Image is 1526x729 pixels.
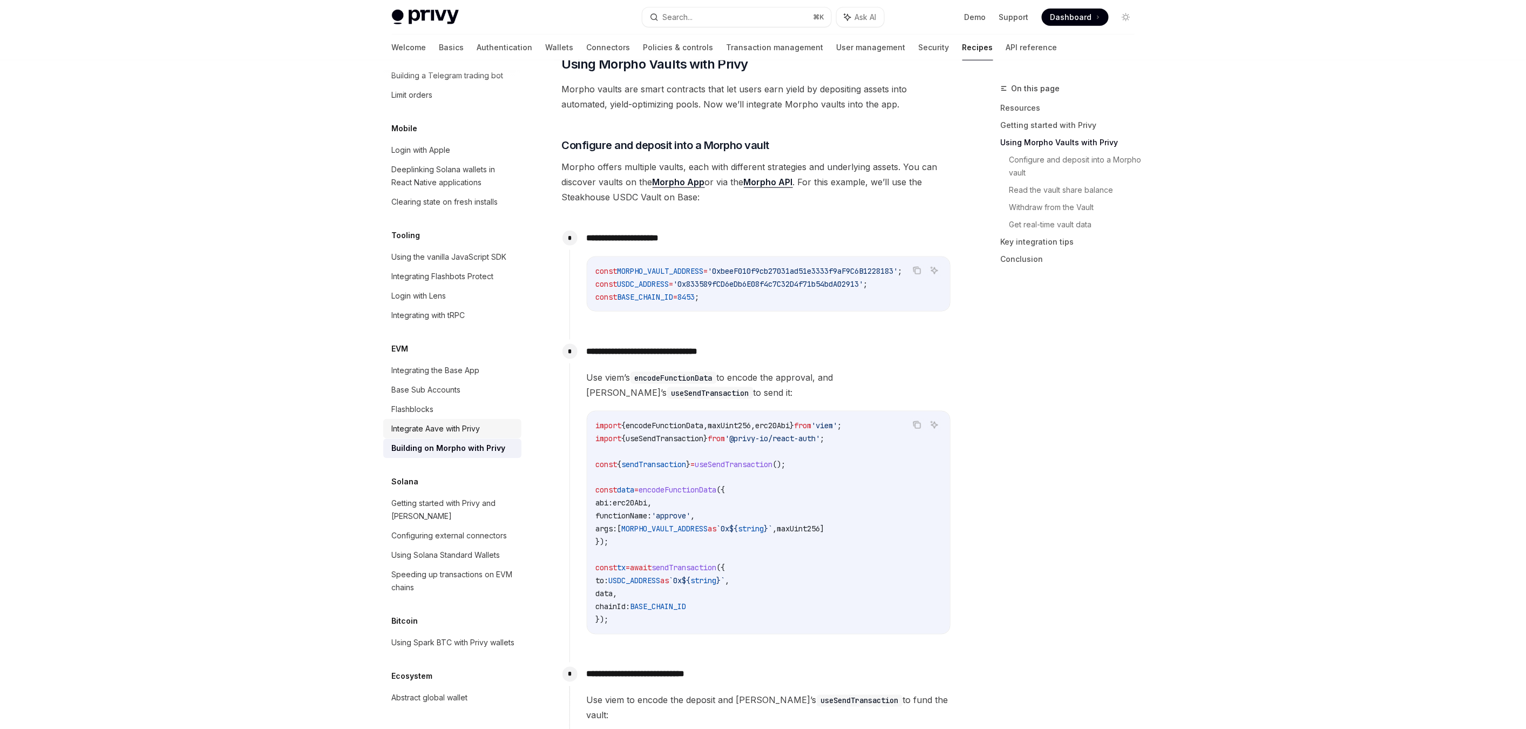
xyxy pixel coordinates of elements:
a: Policies & controls [643,35,714,60]
span: { [618,460,622,469]
span: , [691,511,695,521]
button: Ask AI [927,264,941,278]
span: } [764,524,769,534]
span: erc20Abi [613,498,648,508]
a: Integrating with tRPC [383,306,521,325]
a: Withdraw from the Vault [1009,199,1143,216]
span: await [630,563,652,573]
span: }); [596,615,609,625]
span: 'approve' [652,511,691,521]
a: Integrating the Base App [383,361,521,380]
button: Copy the contents from the code block [910,264,924,278]
span: 8453 [678,292,695,302]
span: ` [721,576,725,586]
h5: Solana [392,475,419,488]
span: encodeFunctionData [626,421,704,430]
span: as [661,576,669,586]
span: useSendTransaction [626,434,704,443]
button: Ask AI [837,8,884,27]
span: }); [596,537,609,547]
span: tx [618,563,626,573]
span: } [717,576,721,586]
span: , [751,421,756,430]
span: maxUint256 [708,421,751,430]
span: } [790,421,795,430]
span: = [674,292,678,302]
span: Use viem’s to encode the approval, and [PERSON_NAME]’s to send it: [587,370,951,400]
div: Integrating the Base App [392,364,480,377]
span: Morpho vaults are smart contracts that let users earn yield by depositing assets into automated, ... [562,82,951,112]
span: Morpho offers multiple vaults, each with different strategies and underlying assets. You can disc... [562,159,951,205]
a: Configuring external connectors [383,526,521,545]
span: from [795,421,812,430]
span: const [596,460,618,469]
h5: EVM [392,342,409,355]
div: Integrating Flashbots Protect [392,270,494,283]
a: Wallets [546,35,574,60]
span: , [704,421,708,430]
span: , [648,498,652,508]
a: Connectors [587,35,630,60]
span: (); [773,460,786,469]
a: Authentication [477,35,533,60]
span: const [596,279,618,289]
span: erc20Abi [756,421,790,430]
code: encodeFunctionData [630,372,717,384]
a: Basics [439,35,464,60]
a: Support [999,12,1029,23]
a: Deeplinking Solana wallets in React Native applications [383,160,521,192]
span: sendTransaction [652,563,717,573]
span: [ [618,524,622,534]
span: encodeFunctionData [639,485,717,495]
a: Security [919,35,949,60]
span: const [596,292,618,302]
a: Read the vault share balance [1009,181,1143,199]
button: Ask AI [927,418,941,432]
span: useSendTransaction [695,460,773,469]
a: Resources [1001,99,1143,117]
a: Using Solana Standard Wallets [383,545,521,565]
span: { [622,421,626,430]
a: Welcome [392,35,426,60]
div: Clearing state on fresh installs [392,195,498,208]
span: = [669,279,674,289]
span: import [596,421,622,430]
span: = [704,266,708,276]
div: Deeplinking Solana wallets in React Native applications [392,163,515,189]
span: ; [820,434,825,443]
span: `0x [669,576,682,586]
a: API reference [1006,35,1057,60]
a: Flashblocks [383,400,521,419]
a: Dashboard [1042,9,1109,26]
span: , [613,589,618,599]
a: Demo [965,12,986,23]
div: Login with Lens [392,289,446,302]
div: Abstract global wallet [392,691,468,704]
a: Integrating Flashbots Protect [383,267,521,286]
span: chainId: [596,602,630,612]
span: abi: [596,498,613,508]
code: useSendTransaction [817,695,903,707]
span: MORPHO_VAULT_ADDRESS [622,524,708,534]
a: User management [837,35,906,60]
span: USDC_ADDRESS [618,279,669,289]
div: Using Solana Standard Wallets [392,549,500,562]
span: USDC_ADDRESS [609,576,661,586]
span: , [725,576,730,586]
a: Recipes [962,35,993,60]
span: ; [695,292,700,302]
div: Base Sub Accounts [392,383,461,396]
span: ({ [717,563,725,573]
span: from [708,434,725,443]
a: Morpho App [653,177,705,188]
a: Key integration tips [1001,233,1143,251]
a: Integrate Aave with Privy [383,419,521,438]
h5: Bitcoin [392,615,418,627]
span: MORPHO_VAULT_ADDRESS [618,266,704,276]
span: Configure and deposit into a Morpho vault [562,138,770,153]
span: ${ [682,576,691,586]
span: to: [596,576,609,586]
span: Use viem to encode the deposit and [PERSON_NAME]’s to fund the vault: [587,693,951,723]
span: = [691,460,695,469]
span: , [773,524,777,534]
